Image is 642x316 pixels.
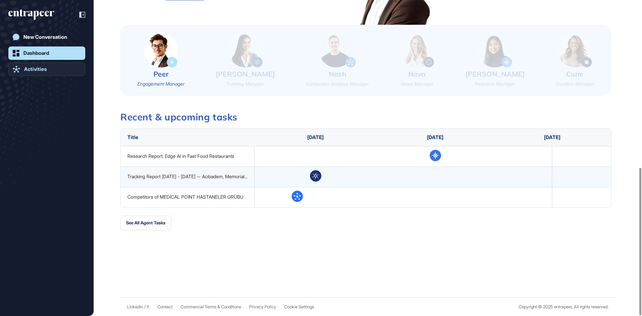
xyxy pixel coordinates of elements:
[329,69,346,79] div: Nash
[400,33,434,68] img: nova-small.png
[144,304,145,309] span: /
[24,66,47,72] div: Activities
[8,63,85,76] a: Activities
[127,174,248,179] div: Tracking Report [DATE] - [DATE] -- Acıbadem, Memorial Health Group and 4 others
[120,216,171,230] button: See All Agent Tasks
[558,33,592,68] img: curie-small.png
[478,33,512,68] img: reese-small.png
[146,304,149,309] a: X
[120,112,611,122] h3: Recent & upcoming tasks
[153,69,169,79] div: Peer
[319,33,356,68] img: nash-small.png
[127,153,248,159] div: Research Report: Edge AI in Fast Food Restaurants
[8,30,85,44] a: New Conversation
[23,34,67,40] div: New Conversation
[475,81,515,87] div: Research Manager
[121,129,254,146] th: Title
[157,304,173,309] span: Contact
[254,129,377,146] th: [DATE]
[181,304,241,309] a: Commercial Terms & Conditions
[127,194,248,200] div: Competitors of MEDICAL POINT HASTANELER GRUBU
[519,304,609,309] div: Copyright © 2025 entrapeer, All rights reserved.
[23,50,49,56] div: Dashboard
[216,69,275,79] div: [PERSON_NAME]
[228,33,262,68] img: tracy-small.png
[8,9,54,20] div: entrapeer-logo
[8,46,85,60] a: Dashboard
[566,69,583,79] div: Curie
[408,69,426,79] div: Nova
[249,304,276,309] a: Privacy Policy
[494,129,611,146] th: [DATE]
[465,69,525,79] div: [PERSON_NAME]
[377,129,494,146] th: [DATE]
[306,81,369,87] div: Competitor Analysis Manager
[401,81,433,87] div: News Manager
[284,304,314,309] a: Cookie Settings
[144,33,178,68] img: peer-small.png
[556,81,594,87] div: Curation Manager
[137,81,185,87] div: Engagement Manager
[226,81,264,87] div: Tracking Manager
[127,304,143,309] a: Linkedin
